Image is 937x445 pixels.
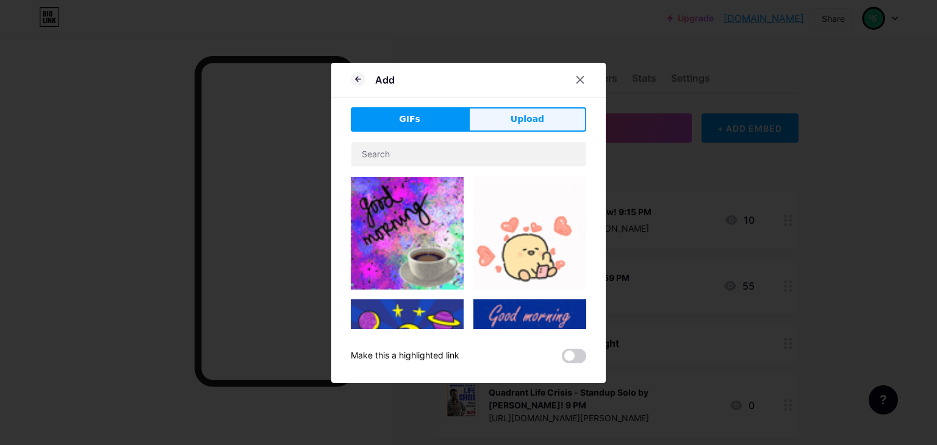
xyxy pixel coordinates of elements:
[375,73,395,87] div: Add
[351,349,459,363] div: Make this a highlighted link
[511,113,544,126] span: Upload
[351,142,586,166] input: Search
[351,107,468,132] button: GIFs
[473,299,586,412] img: Gihpy
[468,107,586,132] button: Upload
[351,177,464,290] img: Gihpy
[473,177,586,290] img: Gihpy
[399,113,420,126] span: GIFs
[351,299,464,424] img: Gihpy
